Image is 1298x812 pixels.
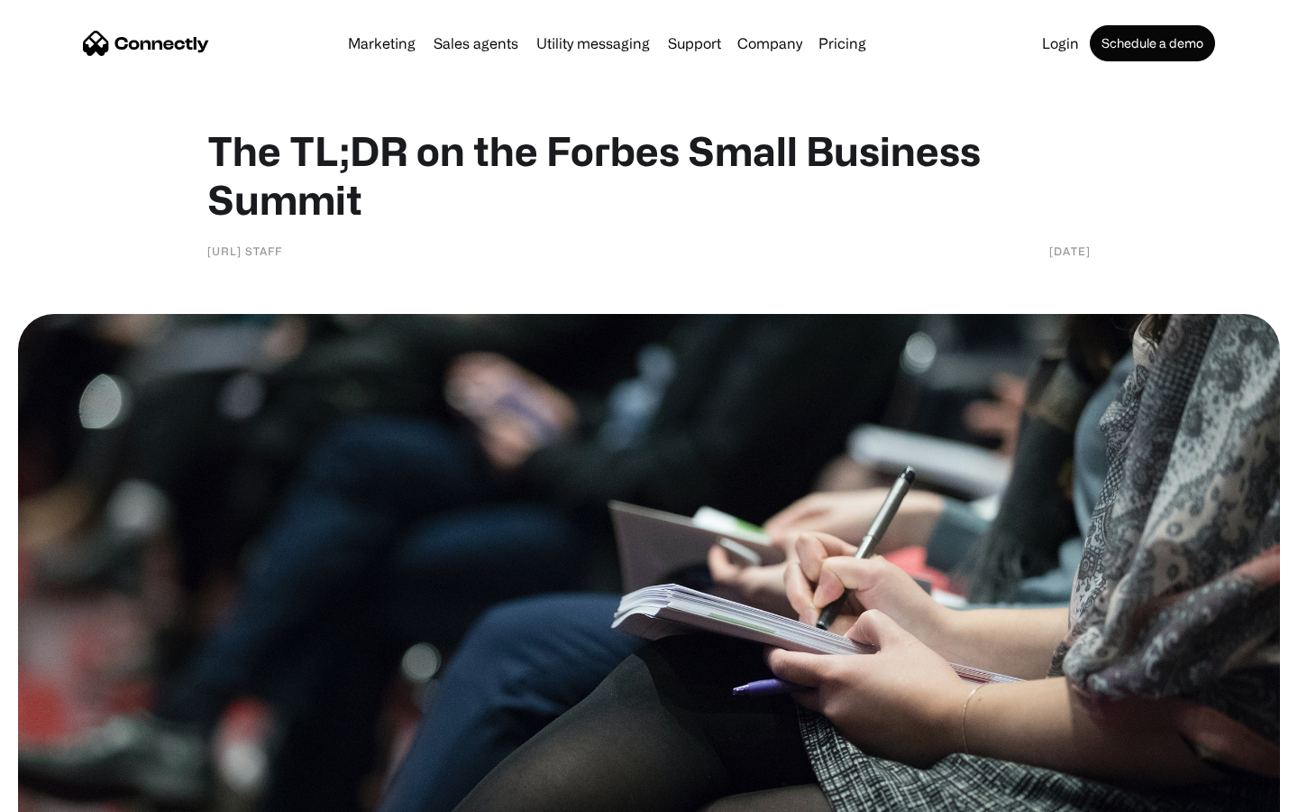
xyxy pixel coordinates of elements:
[1049,242,1091,260] div: [DATE]
[737,31,802,56] div: Company
[341,36,423,51] a: Marketing
[661,36,728,51] a: Support
[811,36,873,51] a: Pricing
[36,780,108,806] ul: Language list
[1035,36,1086,51] a: Login
[207,242,282,260] div: [URL] Staff
[207,126,1091,224] h1: The TL;DR on the Forbes Small Business Summit
[1090,25,1215,61] a: Schedule a demo
[426,36,526,51] a: Sales agents
[529,36,657,51] a: Utility messaging
[18,780,108,806] aside: Language selected: English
